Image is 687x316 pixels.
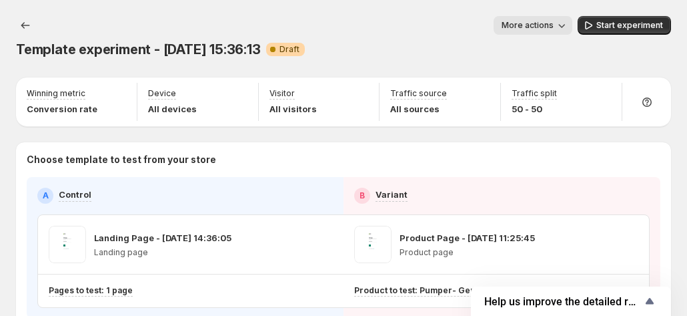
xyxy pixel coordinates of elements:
p: Traffic source [390,88,447,99]
p: Device [148,88,176,99]
span: Help us improve the detailed report for A/B campaigns [484,295,642,308]
span: Start experiment [596,20,663,31]
p: 50 - 50 [512,102,557,116]
span: Template experiment - [DATE] 15:36:13 [16,41,261,57]
p: Product Page - [DATE] 11:25:45 [400,231,535,245]
p: All visitors [269,102,317,116]
p: All sources [390,102,447,116]
p: Winning metric [27,88,85,99]
button: Experiments [16,16,35,35]
p: Choose template to test from your store [27,153,660,166]
p: All devices [148,102,197,116]
p: Traffic split [512,88,557,99]
button: More actions [494,16,572,35]
span: Draft [279,44,299,55]
img: Product Page - Jul 21, 11:25:45 [354,226,392,263]
p: Landing page [94,247,231,258]
p: Variant [376,188,408,201]
span: More actions [502,20,554,31]
p: Product page [400,247,535,258]
p: Visitor [269,88,295,99]
p: Conversion rate [27,102,97,116]
h2: A [43,190,49,201]
h2: B [360,190,365,201]
p: Control [59,188,91,201]
p: Landing Page - [DATE] 14:36:05 [94,231,231,245]
button: Show survey - Help us improve the detailed report for A/B campaigns [484,293,658,309]
button: Start experiment [578,16,671,35]
p: Product to test: Pumper- Gemo Wireless Headphones [354,285,576,296]
p: Pages to test: 1 page [49,285,133,296]
img: Landing Page - Sep 12, 14:36:05 [49,226,86,263]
